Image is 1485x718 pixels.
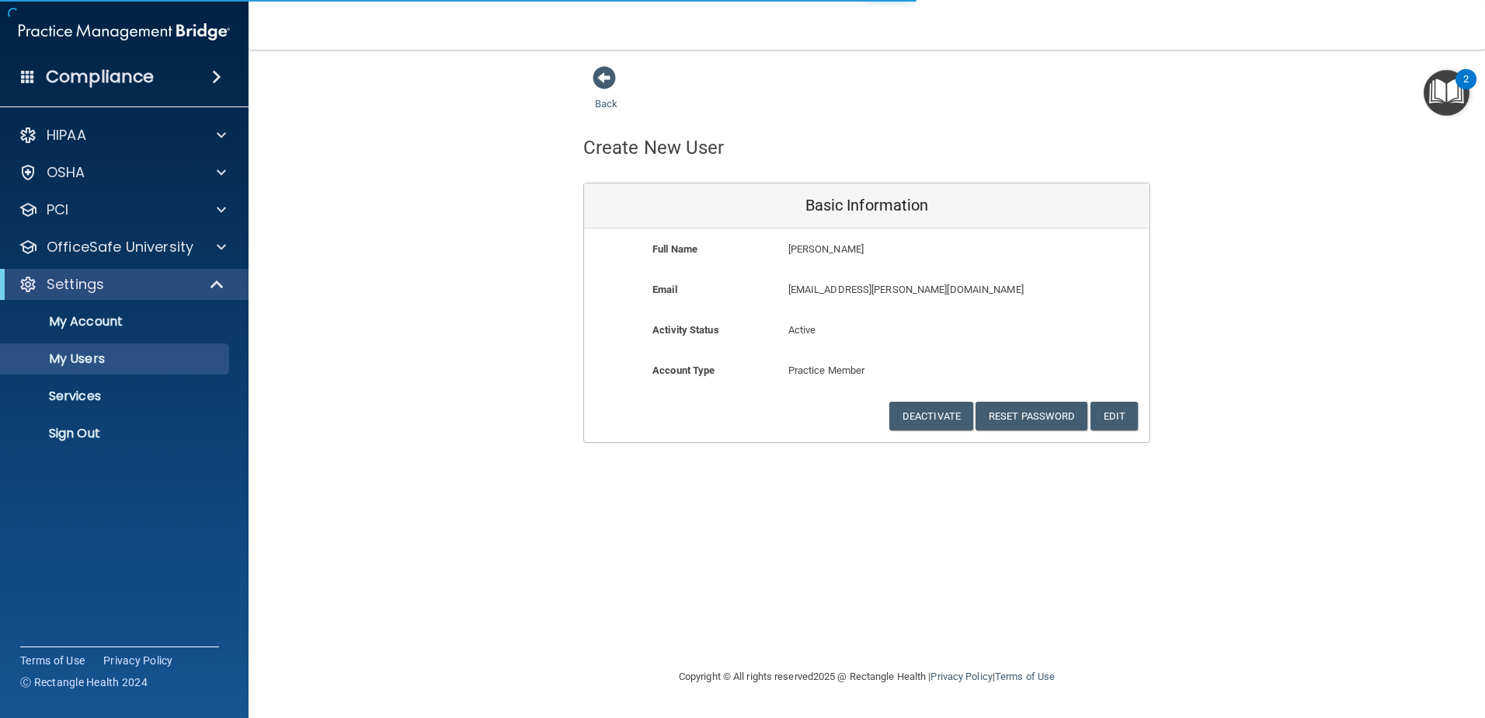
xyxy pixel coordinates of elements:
[19,163,226,182] a: OSHA
[788,281,1036,299] p: [EMAIL_ADDRESS][PERSON_NAME][DOMAIN_NAME]
[46,66,154,88] h4: Compliance
[19,16,230,47] img: PMB logo
[19,275,225,294] a: Settings
[47,126,86,145] p: HIPAA
[47,275,104,294] p: Settings
[788,321,946,340] p: Active
[1216,608,1466,670] iframe: Drift Widget Chat Controller
[652,243,697,255] b: Full Name
[20,653,85,668] a: Terms of Use
[1424,70,1469,116] button: Open Resource Center, 2 new notifications
[47,238,193,256] p: OfficeSafe University
[19,126,226,145] a: HIPAA
[10,426,222,441] p: Sign Out
[1463,79,1469,99] div: 2
[19,200,226,219] a: PCI
[10,389,222,404] p: Services
[652,324,719,336] b: Activity Status
[47,163,85,182] p: OSHA
[584,183,1149,228] div: Basic Information
[652,284,677,295] b: Email
[583,138,725,158] h4: Create New User
[19,238,226,256] a: OfficeSafe University
[20,674,148,690] span: Ⓒ Rectangle Health 2024
[788,240,1036,259] p: [PERSON_NAME]
[889,402,973,430] button: Deactivate
[788,361,946,380] p: Practice Member
[47,200,68,219] p: PCI
[1090,402,1138,430] button: Edit
[10,314,222,329] p: My Account
[583,652,1150,702] div: Copyright © All rights reserved 2025 @ Rectangle Health | |
[652,364,715,376] b: Account Type
[930,671,992,682] a: Privacy Policy
[103,653,173,668] a: Privacy Policy
[976,402,1087,430] button: Reset Password
[10,351,222,367] p: My Users
[995,671,1055,682] a: Terms of Use
[595,79,617,110] a: Back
